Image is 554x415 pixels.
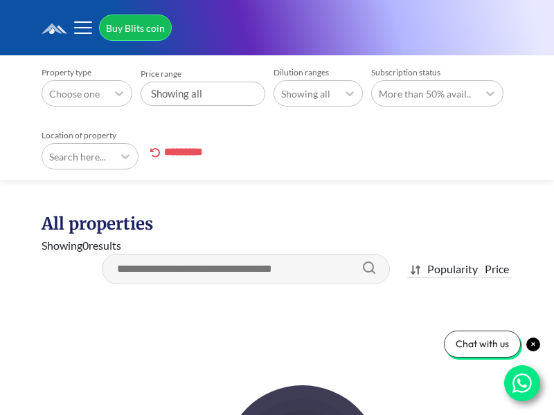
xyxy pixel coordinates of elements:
[371,67,503,77] label: Subscription status
[427,261,478,277] div: Popularity
[141,68,265,79] label: Price range
[42,213,512,234] h1: All properties
[444,331,521,358] div: Chat with us
[42,23,149,35] img: logo.6a08bd47fd1234313fe35534c588d03a.svg
[42,130,138,140] label: Location of property
[141,82,265,106] div: Showing all
[485,261,509,277] div: Price
[274,67,363,77] label: Dilution ranges
[99,15,172,41] a: Buy Blits coin
[42,67,132,77] label: Property type
[42,239,121,252] span: Showing 0 results
[73,17,93,38] button: Toggle navigation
